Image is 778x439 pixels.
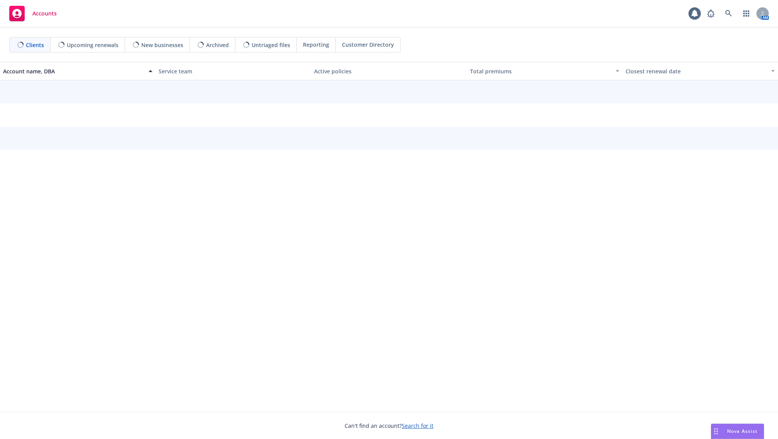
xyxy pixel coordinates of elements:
div: Total premiums [470,67,611,75]
div: Active policies [314,67,463,75]
a: Switch app [739,6,754,21]
div: Closest renewal date [626,67,766,75]
div: Service team [159,67,308,75]
span: New businesses [141,41,183,49]
span: Clients [26,41,44,49]
span: Archived [206,41,229,49]
div: Drag to move [711,424,721,439]
span: Reporting [303,41,329,49]
span: Accounts [32,10,57,17]
button: Closest renewal date [622,62,778,80]
span: Nova Assist [727,428,758,434]
button: Nova Assist [711,424,764,439]
div: Account name, DBA [3,67,144,75]
span: Can't find an account? [345,422,433,430]
span: Customer Directory [342,41,394,49]
button: Active policies [311,62,467,80]
a: Search [721,6,736,21]
span: Upcoming renewals [67,41,118,49]
button: Service team [156,62,311,80]
button: Total premiums [467,62,622,80]
a: Report a Bug [703,6,719,21]
a: Search for it [402,422,433,429]
a: Accounts [6,3,60,24]
span: Untriaged files [252,41,290,49]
